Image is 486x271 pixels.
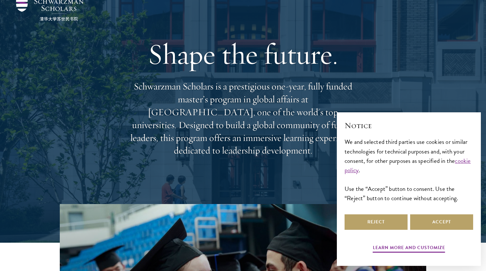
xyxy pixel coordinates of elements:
[345,214,408,230] button: Reject
[345,120,473,131] h2: Notice
[373,244,445,254] button: Learn more and customize
[345,156,471,175] a: cookie policy
[345,137,473,202] div: We and selected third parties use cookies or similar technologies for technical purposes and, wit...
[410,214,473,230] button: Accept
[127,36,359,72] h1: Shape the future.
[127,80,359,157] p: Schwarzman Scholars is a prestigious one-year, fully funded master’s program in global affairs at...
